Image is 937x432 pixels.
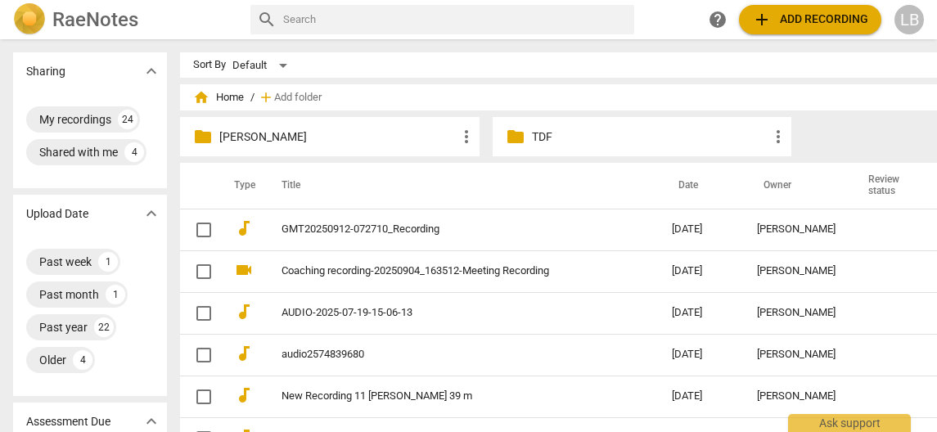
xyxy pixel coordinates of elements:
button: Show more [139,201,164,226]
span: add [752,10,772,29]
a: New Recording 11 [PERSON_NAME] 39 m [282,390,613,403]
div: Shared with me [39,144,118,160]
div: 24 [118,110,137,129]
span: videocam [234,260,254,280]
div: Sort By [193,59,226,71]
p: AMY [219,128,457,146]
div: 4 [73,350,92,370]
h2: RaeNotes [52,8,138,31]
div: 1 [98,252,118,272]
div: 1 [106,285,125,304]
a: AUDIO-2025-07-19-15-06-13 [282,307,613,319]
div: Past week [39,254,92,270]
button: Show more [139,59,164,83]
span: audiotrack [234,302,254,322]
span: Add folder [274,92,322,104]
th: Type [221,163,262,209]
div: My recordings [39,111,111,128]
td: [DATE] [659,250,744,292]
span: help [708,10,728,29]
th: Date [659,163,744,209]
p: Assessment Due [26,413,110,430]
a: GMT20250912-072710_Recording [282,223,613,236]
span: expand_more [142,204,161,223]
div: Past month [39,286,99,303]
span: home [193,89,209,106]
span: folder [506,127,525,146]
div: [PERSON_NAME] [757,223,836,236]
div: Past year [39,319,88,335]
span: / [250,92,255,104]
span: Home [193,89,244,106]
span: audiotrack [234,344,254,363]
p: Sharing [26,63,65,80]
div: [PERSON_NAME] [757,307,836,319]
span: audiotrack [234,218,254,238]
a: LogoRaeNotes [13,3,237,36]
span: more_vert [768,127,788,146]
td: [DATE] [659,376,744,417]
span: more_vert [457,127,476,146]
p: TDF [532,128,769,146]
div: [PERSON_NAME] [757,390,836,403]
button: LB [894,5,924,34]
th: Title [262,163,659,209]
span: expand_more [142,412,161,431]
span: folder [193,127,213,146]
p: Upload Date [26,205,88,223]
span: add [258,89,274,106]
div: [PERSON_NAME] [757,349,836,361]
img: Logo [13,3,46,36]
td: [DATE] [659,292,744,334]
a: Coaching recording-20250904_163512-Meeting Recording [282,265,613,277]
a: Help [703,5,732,34]
span: expand_more [142,61,161,81]
div: 22 [94,317,114,337]
div: [PERSON_NAME] [757,265,836,277]
a: audio2574839680 [282,349,613,361]
span: Add recording [752,10,868,29]
td: [DATE] [659,334,744,376]
td: [DATE] [659,209,744,250]
button: Upload [739,5,881,34]
div: Ask support [788,414,911,432]
input: Search [283,7,628,33]
span: audiotrack [234,385,254,405]
div: Default [232,52,293,79]
div: Older [39,352,66,368]
th: Owner [744,163,849,209]
div: 4 [124,142,144,162]
span: search [257,10,277,29]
